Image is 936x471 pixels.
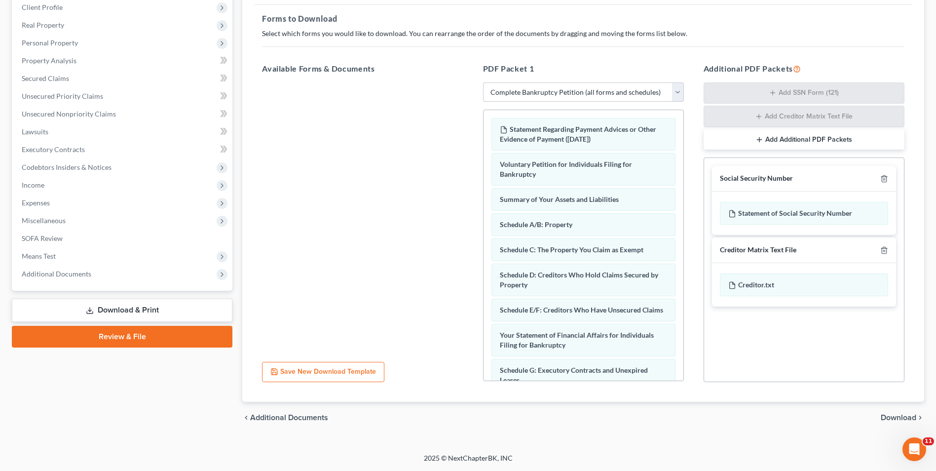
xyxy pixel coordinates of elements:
[500,331,654,349] span: Your Statement of Financial Affairs for Individuals Filing for Bankruptcy
[500,195,619,203] span: Summary of Your Assets and Liabilities
[720,245,796,255] div: Creditor Matrix Text File
[720,174,793,183] div: Social Security Number
[500,160,632,178] span: Voluntary Petition for Individuals Filing for Bankruptcy
[22,127,48,136] span: Lawsuits
[22,181,44,189] span: Income
[187,453,749,471] div: 2025 © NextChapterBK, INC
[22,252,56,260] span: Means Test
[12,299,232,322] a: Download & Print
[12,326,232,348] a: Review & File
[22,3,63,11] span: Client Profile
[14,52,232,70] a: Property Analysis
[902,437,926,461] iframe: Intercom live chat
[262,29,904,39] p: Select which forms you would like to download. You can rearrange the order of the documents by dr...
[500,245,643,254] span: Schedule C: The Property You Claim as Exempt
[916,414,924,422] i: chevron_right
[14,87,232,105] a: Unsecured Priority Claims
[720,274,888,296] div: Creditor.txt
[14,230,232,247] a: SOFA Review
[14,141,232,158] a: Executory Contracts
[704,129,904,150] button: Add Additional PDF Packets
[704,82,904,104] button: Add SSN Form (121)
[500,220,572,229] span: Schedule A/B: Property
[881,414,924,422] button: Download chevron_right
[262,63,463,75] h5: Available Forms & Documents
[22,56,76,65] span: Property Analysis
[22,216,66,225] span: Miscellaneous
[704,63,904,75] h5: Additional PDF Packets
[22,198,50,207] span: Expenses
[22,234,63,242] span: SOFA Review
[500,271,658,289] span: Schedule D: Creditors Who Hold Claims Secured by Property
[22,163,112,171] span: Codebtors Insiders & Notices
[250,414,328,422] span: Additional Documents
[500,306,663,314] span: Schedule E/F: Creditors Who Have Unsecured Claims
[720,202,888,225] div: Statement of Social Security Number
[500,125,656,143] span: Statement Regarding Payment Advices or Other Evidence of Payment ([DATE])
[22,145,85,154] span: Executory Contracts
[14,105,232,123] a: Unsecured Nonpriority Claims
[923,437,934,445] span: 11
[242,414,328,422] a: chevron_left Additional Documents
[704,106,904,127] button: Add Creditor Matrix Text File
[262,13,904,25] h5: Forms to Download
[22,92,103,100] span: Unsecured Priority Claims
[242,414,250,422] i: chevron_left
[22,21,64,29] span: Real Property
[22,74,69,82] span: Secured Claims
[483,63,684,75] h5: PDF Packet 1
[14,123,232,141] a: Lawsuits
[262,362,384,383] button: Save New Download Template
[22,39,78,47] span: Personal Property
[22,270,91,278] span: Additional Documents
[500,366,648,384] span: Schedule G: Executory Contracts and Unexpired Leases
[22,110,116,118] span: Unsecured Nonpriority Claims
[881,414,916,422] span: Download
[14,70,232,87] a: Secured Claims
